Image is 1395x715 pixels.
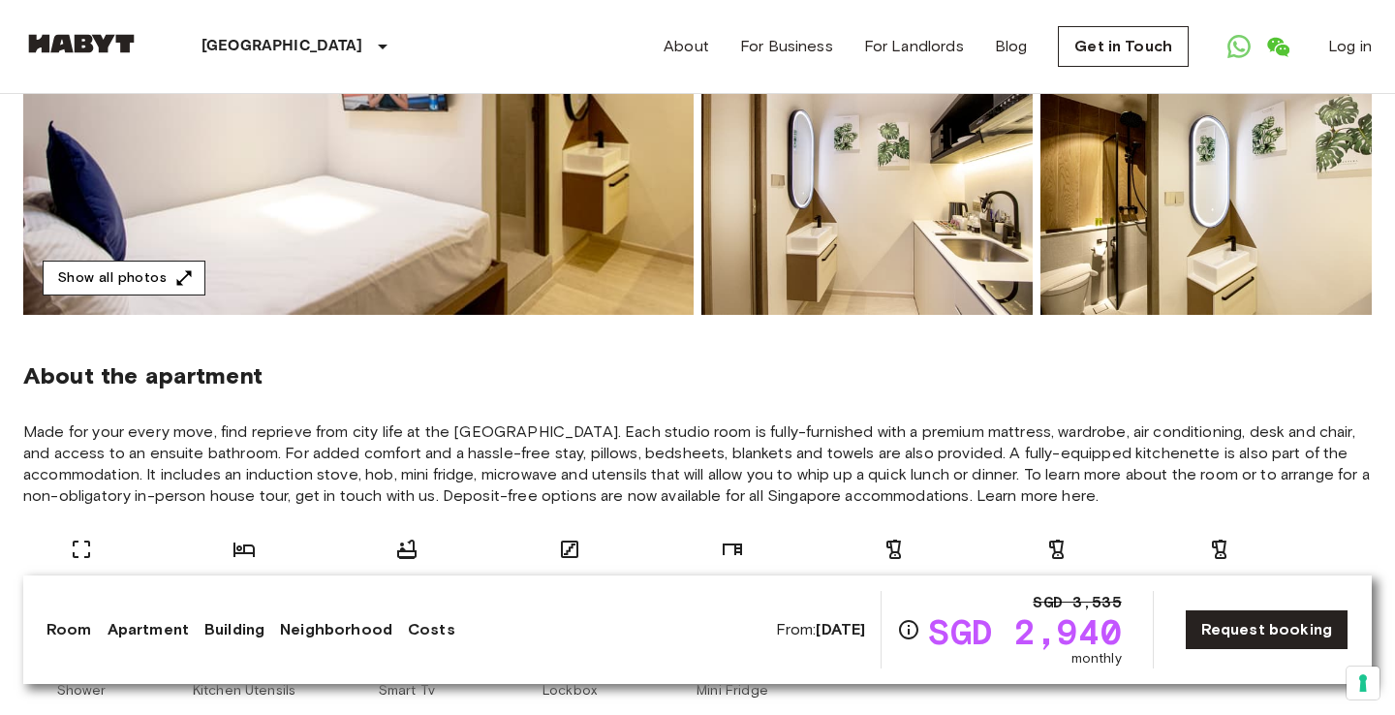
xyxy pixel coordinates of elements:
span: Lockbox [542,681,597,700]
svg: Check cost overview for full price breakdown. Please note that discounts apply to new joiners onl... [897,618,920,641]
a: Costs [408,618,455,641]
a: Open WhatsApp [1220,27,1258,66]
span: SGD 3,535 [1033,591,1121,614]
b: [DATE] [816,620,865,638]
span: Made for your every move, find reprieve from city life at the [GEOGRAPHIC_DATA]. Each studio room... [23,421,1372,507]
a: Apartment [108,618,189,641]
span: SGD 2,940 [928,614,1121,649]
a: Blog [995,35,1028,58]
span: About the apartment [23,361,263,390]
span: Shower [57,681,107,700]
a: About [664,35,709,58]
span: monthly [1071,649,1122,668]
img: Picture of unit SG-01-110-033-001 [701,61,1033,315]
a: Log in [1328,35,1372,58]
span: Mini Fridge [697,681,768,700]
a: For Landlords [864,35,964,58]
span: Kitchen Utensils [193,681,295,700]
a: Building [204,618,264,641]
button: Your consent preferences for tracking technologies [1347,667,1379,699]
span: Smart Tv [379,681,435,700]
a: Request booking [1185,609,1348,650]
p: [GEOGRAPHIC_DATA] [201,35,363,58]
a: Open WeChat [1258,27,1297,66]
a: For Business [740,35,833,58]
button: Show all photos [43,261,205,296]
a: Room [46,618,92,641]
img: Picture of unit SG-01-110-033-001 [1040,61,1372,315]
span: From: [776,619,866,640]
img: Habyt [23,34,139,53]
a: Get in Touch [1058,26,1189,67]
a: Neighborhood [280,618,392,641]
